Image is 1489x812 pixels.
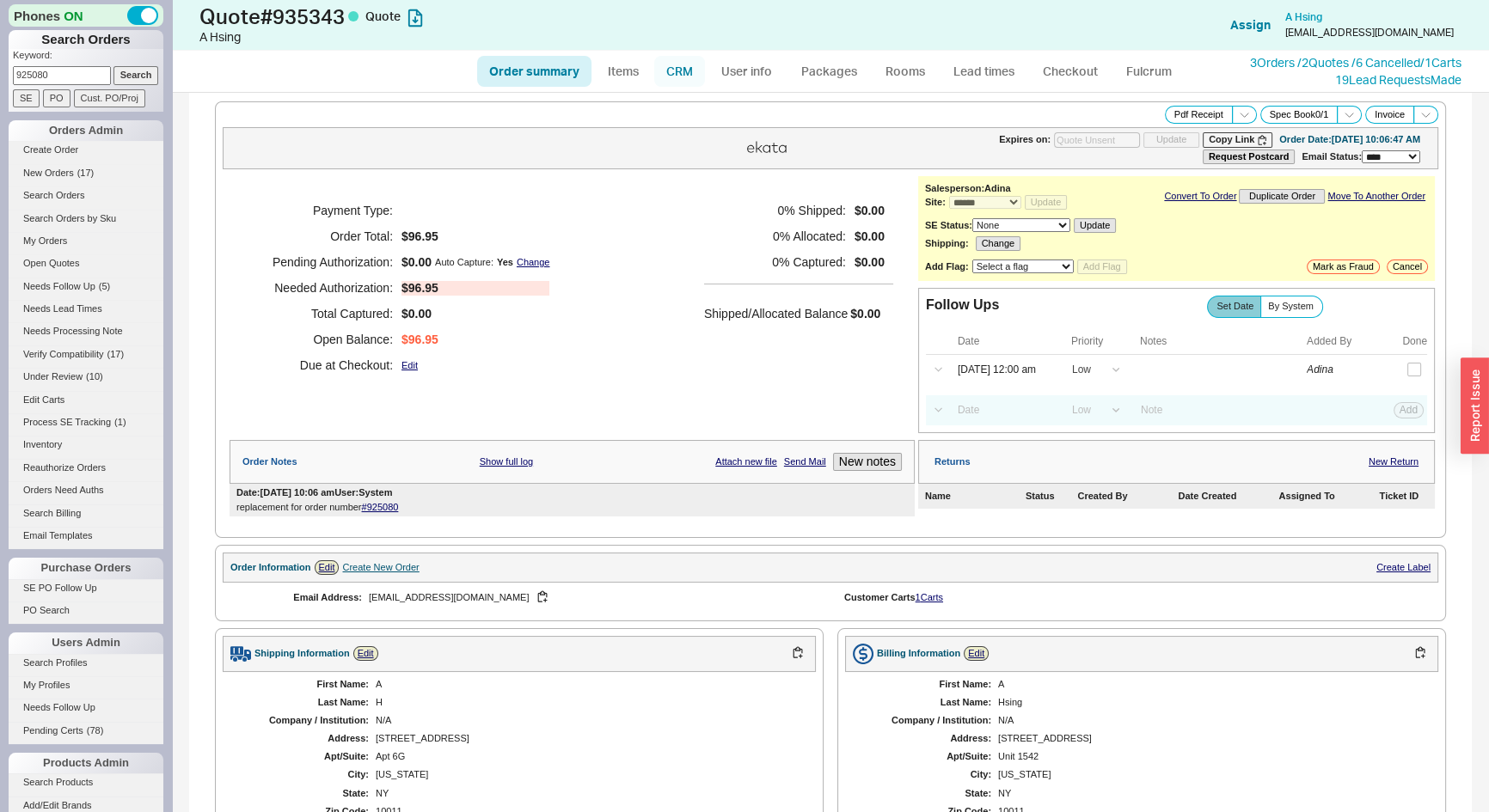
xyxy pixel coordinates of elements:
div: replacement for order number [236,502,908,513]
span: ( 17 ) [77,168,95,178]
div: Date: [DATE] 10:06 am User: System [236,487,392,498]
a: My Orders [9,232,163,250]
div: Address: [240,733,369,744]
div: Hsing [998,697,1421,708]
div: Last Name: [240,697,369,708]
a: Convert To Order [1164,191,1236,202]
b: Shipping: [925,238,969,249]
span: $96.95 [401,281,549,296]
div: Purchase Orders [9,558,163,578]
input: Quote Unsent [1054,132,1140,149]
h5: Payment Type: [251,198,393,223]
span: Quote [365,9,401,23]
a: Pending Certs(78) [9,722,163,740]
a: /1Carts [1420,55,1461,70]
input: Search [113,66,159,84]
div: Company / Institution: [240,715,369,726]
div: Status [1026,491,1075,502]
h1: Search Orders [9,30,163,49]
h5: Shipped/Allocated Balance [704,302,848,326]
b: SE Status: [925,220,972,230]
div: Order Information [230,562,311,573]
a: Attach new file [715,456,777,467]
a: Search Orders [9,186,163,205]
button: Spec Book0/1 [1260,106,1339,124]
span: Spec Book 0 / 1 [1270,109,1329,120]
span: Add [1400,404,1418,416]
button: Add Flag [1077,259,1127,274]
a: Inventory [9,436,163,454]
a: Create Order [9,141,163,159]
b: Salesperson: Adina [925,183,1011,193]
a: Orders Need Auths [9,481,163,499]
div: Date [958,335,1059,347]
a: Checkout [1031,56,1110,87]
div: City: [862,769,991,780]
a: Email Templates [9,527,163,545]
div: First Name: [862,679,991,690]
span: Expires on: [999,134,1051,145]
b: Add Flag: [925,261,969,272]
div: H [376,697,799,708]
div: Ticket ID [1379,491,1428,502]
button: Copy Link [1203,132,1272,147]
h5: Total Captured: [251,301,393,327]
span: ( 17 ) [107,349,125,359]
div: Unit 1542 [998,751,1421,762]
span: $0.00 [401,307,549,321]
span: ( 10 ) [86,371,103,382]
a: Rooms [873,56,937,87]
a: 19Lead RequestsMade [1335,72,1461,87]
h5: Due at Checkout: [251,352,393,378]
span: Verify Compatibility [23,349,104,359]
a: My Profiles [9,676,163,694]
input: SE [13,89,40,107]
span: Invoice [1375,109,1405,120]
h5: 0 % Captured: [704,249,846,275]
div: Follow Ups [926,297,999,313]
button: Invoice [1365,106,1414,124]
div: Shipping Information [254,648,350,659]
div: [EMAIL_ADDRESS][DOMAIN_NAME] [369,589,803,606]
div: A [998,679,1421,690]
a: Search Billing [9,504,163,522]
div: Auto Capture: [435,257,493,268]
div: Address: [862,733,991,744]
a: User info [708,56,785,87]
span: $0.00 [855,229,885,244]
div: Assigned To [1278,491,1376,502]
span: By System [1268,301,1314,312]
a: Send Mail [784,456,826,467]
span: Pending Certs [23,725,83,736]
div: Created By [1077,491,1174,502]
a: Reauthorize Orders [9,459,163,477]
div: State: [240,788,369,799]
a: Needs Processing Note [9,322,163,340]
span: Process SE Tracking [23,417,111,427]
button: Add [1394,402,1424,418]
div: N/A [376,715,799,726]
span: Under Review [23,371,83,382]
a: Edit [353,646,378,661]
span: Set Date [1216,301,1253,312]
div: [US_STATE] [376,769,799,780]
span: $0.00 [401,255,432,270]
a: 3Orders /2Quotes /6 Cancelled [1250,55,1420,70]
div: Products Admin [9,753,163,773]
a: #925080 [362,502,399,512]
span: $96.95 [401,229,549,244]
div: Apt/Suite: [240,751,369,762]
a: Order summary [477,56,591,87]
span: New Orders [23,168,74,178]
div: Priority [1071,335,1128,347]
span: ON [64,7,83,25]
span: $0.00 [855,204,885,218]
button: Cancel [1387,259,1428,274]
button: Request Postcard [1203,150,1296,164]
span: Customer Carts [844,592,916,602]
div: [US_STATE] [998,769,1421,780]
h5: Open Balance: [251,327,393,352]
div: A Hsing [199,28,749,46]
span: ( 78 ) [87,725,104,736]
span: $0.00 [850,307,880,321]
